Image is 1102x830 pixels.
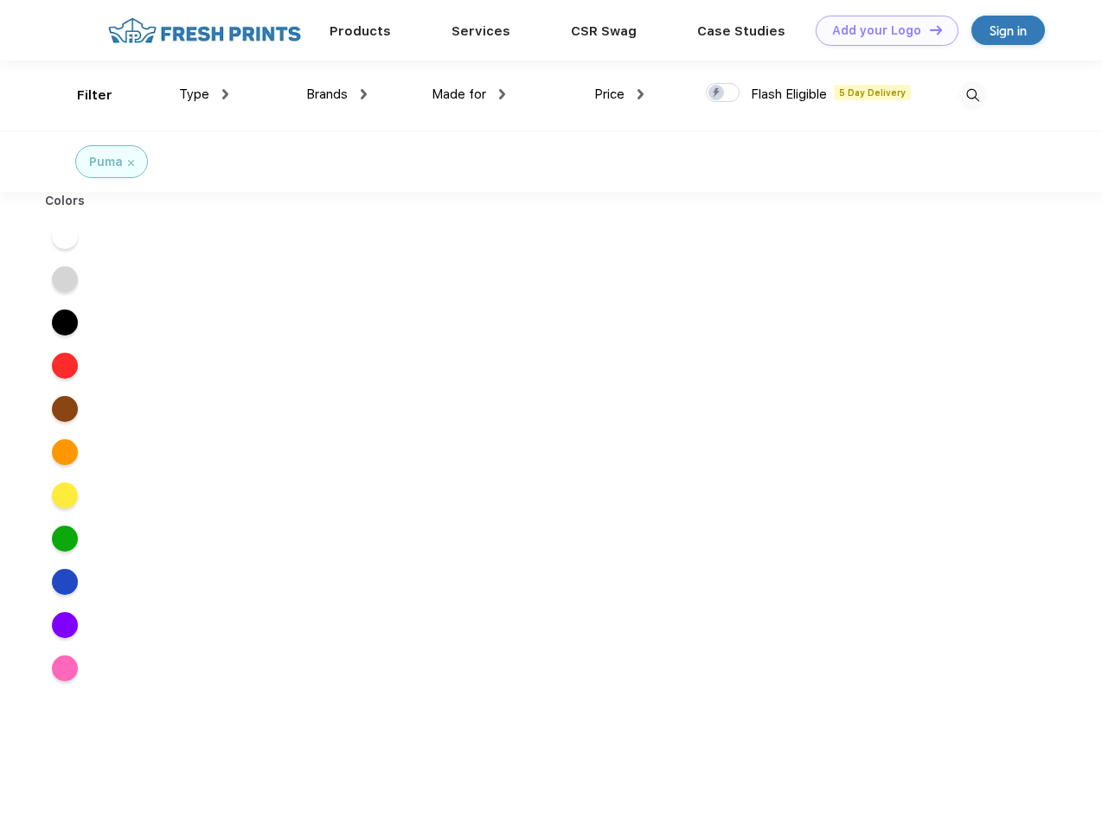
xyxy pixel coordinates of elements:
[179,86,209,102] span: Type
[452,23,510,39] a: Services
[432,86,486,102] span: Made for
[499,89,505,99] img: dropdown.png
[128,160,134,166] img: filter_cancel.svg
[958,81,987,110] img: desktop_search.svg
[832,23,921,38] div: Add your Logo
[77,86,112,105] div: Filter
[330,23,391,39] a: Products
[990,21,1027,41] div: Sign in
[571,23,637,39] a: CSR Swag
[971,16,1045,45] a: Sign in
[834,85,911,100] span: 5 Day Delivery
[361,89,367,99] img: dropdown.png
[751,86,827,102] span: Flash Eligible
[930,25,942,35] img: DT
[594,86,625,102] span: Price
[222,89,228,99] img: dropdown.png
[637,89,644,99] img: dropdown.png
[306,86,348,102] span: Brands
[103,16,306,46] img: fo%20logo%202.webp
[32,192,99,210] div: Colors
[89,153,123,171] div: Puma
